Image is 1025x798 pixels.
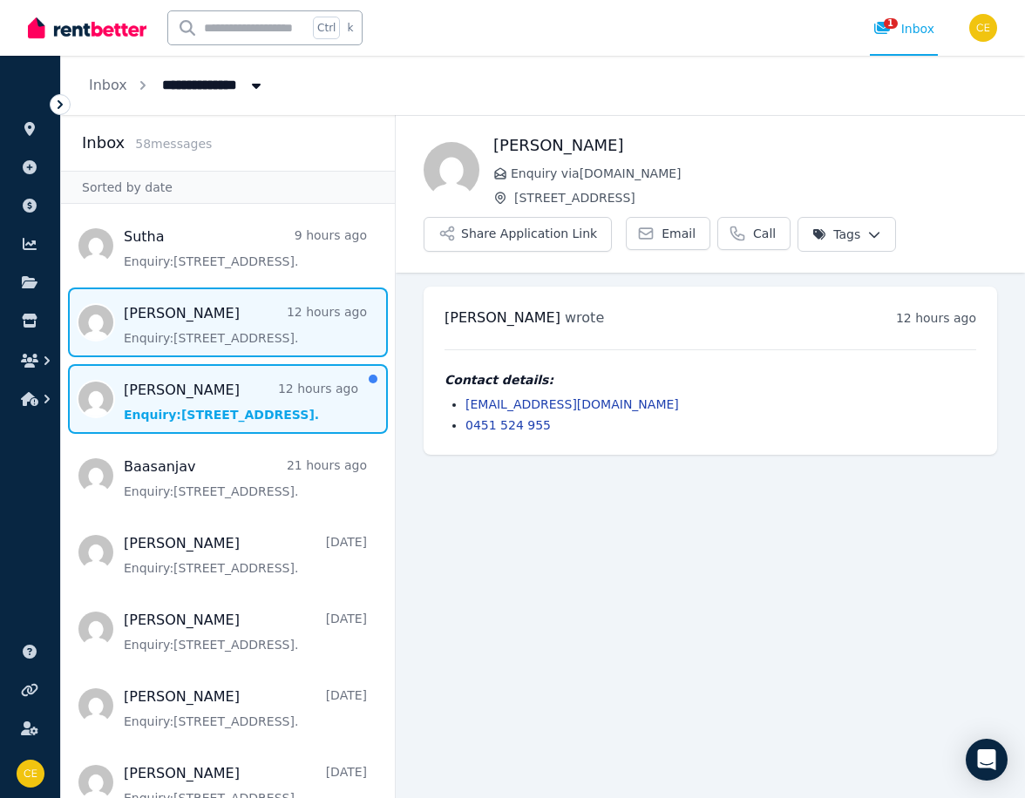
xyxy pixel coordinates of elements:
div: Open Intercom Messenger [966,739,1008,781]
a: [PERSON_NAME][DATE]Enquiry:[STREET_ADDRESS]. [124,610,367,653]
a: [EMAIL_ADDRESS][DOMAIN_NAME] [465,397,679,411]
a: [PERSON_NAME][DATE]Enquiry:[STREET_ADDRESS]. [124,686,367,730]
a: [PERSON_NAME]12 hours agoEnquiry:[STREET_ADDRESS]. [124,303,367,347]
h1: [PERSON_NAME] [493,133,997,158]
a: [PERSON_NAME][DATE]Enquiry:[STREET_ADDRESS]. [124,533,367,577]
span: Call [753,225,776,242]
a: Email [626,217,710,250]
a: 0451 524 955 [465,418,551,432]
a: Sutha9 hours agoEnquiry:[STREET_ADDRESS]. [124,227,367,270]
img: Abhishek Ghimire [424,142,479,198]
span: 58 message s [135,137,212,151]
span: [STREET_ADDRESS] [514,189,997,206]
span: [PERSON_NAME] [445,309,560,326]
button: Tags [798,217,896,252]
span: wrote [565,309,604,326]
span: Email [662,225,696,242]
span: 1 [884,18,898,29]
a: [PERSON_NAME]12 hours agoEnquiry:[STREET_ADDRESS]. [124,380,358,423]
span: Tags [812,226,860,243]
a: Inbox [89,77,127,93]
div: Inbox [873,20,934,37]
span: k [347,21,353,35]
button: Share Application Link [424,217,612,252]
nav: Breadcrumb [61,56,293,115]
img: Cheryl Evans [969,14,997,42]
a: Baasanjav21 hours agoEnquiry:[STREET_ADDRESS]. [124,456,367,500]
h2: Inbox [82,131,125,155]
img: RentBetter [28,15,146,41]
div: Sorted by date [61,171,395,204]
time: 12 hours ago [896,311,976,325]
img: Cheryl Evans [17,760,44,788]
span: Enquiry via [DOMAIN_NAME] [511,165,997,182]
a: Call [717,217,791,250]
span: Ctrl [313,17,340,39]
h4: Contact details: [445,371,976,389]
